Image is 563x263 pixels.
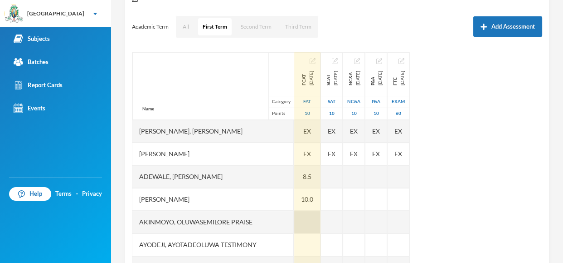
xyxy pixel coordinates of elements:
[294,108,320,119] div: 10
[294,96,320,108] div: First Assessment Test
[391,71,398,85] span: FTE
[76,189,78,198] div: ·
[376,58,382,64] img: edit
[473,16,542,37] button: Add Assessment
[303,149,311,159] span: Student Exempted.
[310,58,315,64] img: edit
[27,10,84,18] div: [GEOGRAPHIC_DATA]
[14,34,50,44] div: Subjects
[132,23,169,30] p: Academic Term
[198,18,232,35] button: First Term
[268,96,294,108] div: Category
[321,108,342,119] div: 10
[372,126,380,136] span: Student Exempted.
[398,57,404,65] button: Edit Assessment
[388,108,409,119] div: 60
[132,188,294,211] div: [PERSON_NAME]
[325,71,339,85] div: Second Continuous Assessment Test
[347,71,361,85] div: Note Check And Assignment
[398,58,404,64] img: edit
[376,57,382,65] button: Edit Assessment
[9,187,51,201] a: Help
[354,58,360,64] img: edit
[281,18,316,35] button: Third Term
[391,71,406,85] div: First Term Examination
[347,71,354,85] span: NC&A
[332,57,338,65] button: Edit Assessment
[328,149,335,159] span: Student Exempted.
[300,71,315,85] div: First Continuous Assessment Test
[365,96,387,108] div: Project And Assignment
[132,211,294,233] div: Akinmoyo, Oluwasemilore Praise
[343,96,364,108] div: Notecheck And Attendance
[132,143,294,165] div: [PERSON_NAME]
[132,233,294,256] div: Ayodeji, Ayotadeoluwa Testimony
[236,18,276,35] button: Second Term
[394,149,402,159] span: Student Exempted.
[321,96,342,108] div: Second Assessment Test
[14,57,49,67] div: Batches
[178,18,194,35] button: All
[294,165,320,188] div: 8.5
[328,126,335,136] span: Student Exempted.
[303,126,311,136] span: Student Exempted.
[133,98,164,119] div: Name
[394,126,402,136] span: Student Exempted.
[372,149,380,159] span: Student Exempted.
[55,189,72,198] a: Terms
[354,57,360,65] button: Edit Assessment
[132,120,294,143] div: [PERSON_NAME], [PERSON_NAME]
[369,71,376,85] span: P&A
[369,71,383,85] div: Project And Assignment
[268,108,294,119] div: Points
[365,108,387,119] div: 10
[132,165,294,188] div: Adewale, [PERSON_NAME]
[343,108,364,119] div: 10
[14,104,45,113] div: Events
[300,71,307,85] span: FCAT
[14,80,63,90] div: Report Cards
[294,188,320,211] div: 10.0
[350,126,358,136] span: Student Exempted.
[82,189,102,198] a: Privacy
[388,96,409,108] div: Examination
[350,149,358,159] span: Student Exempted.
[310,57,315,65] button: Edit Assessment
[5,5,23,23] img: logo
[332,58,338,64] img: edit
[325,71,332,85] span: SCAT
